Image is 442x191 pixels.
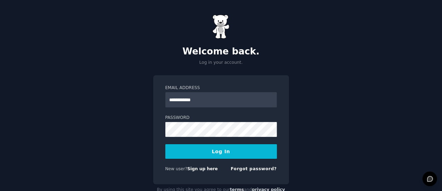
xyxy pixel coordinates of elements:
[165,85,277,91] label: Email Address
[165,115,277,121] label: Password
[165,166,188,171] span: New user?
[213,15,230,39] img: Gummy Bear
[231,166,277,171] a: Forgot password?
[187,166,218,171] a: Sign up here
[153,46,289,57] h2: Welcome back.
[165,144,277,159] button: Log In
[153,60,289,66] p: Log in your account.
